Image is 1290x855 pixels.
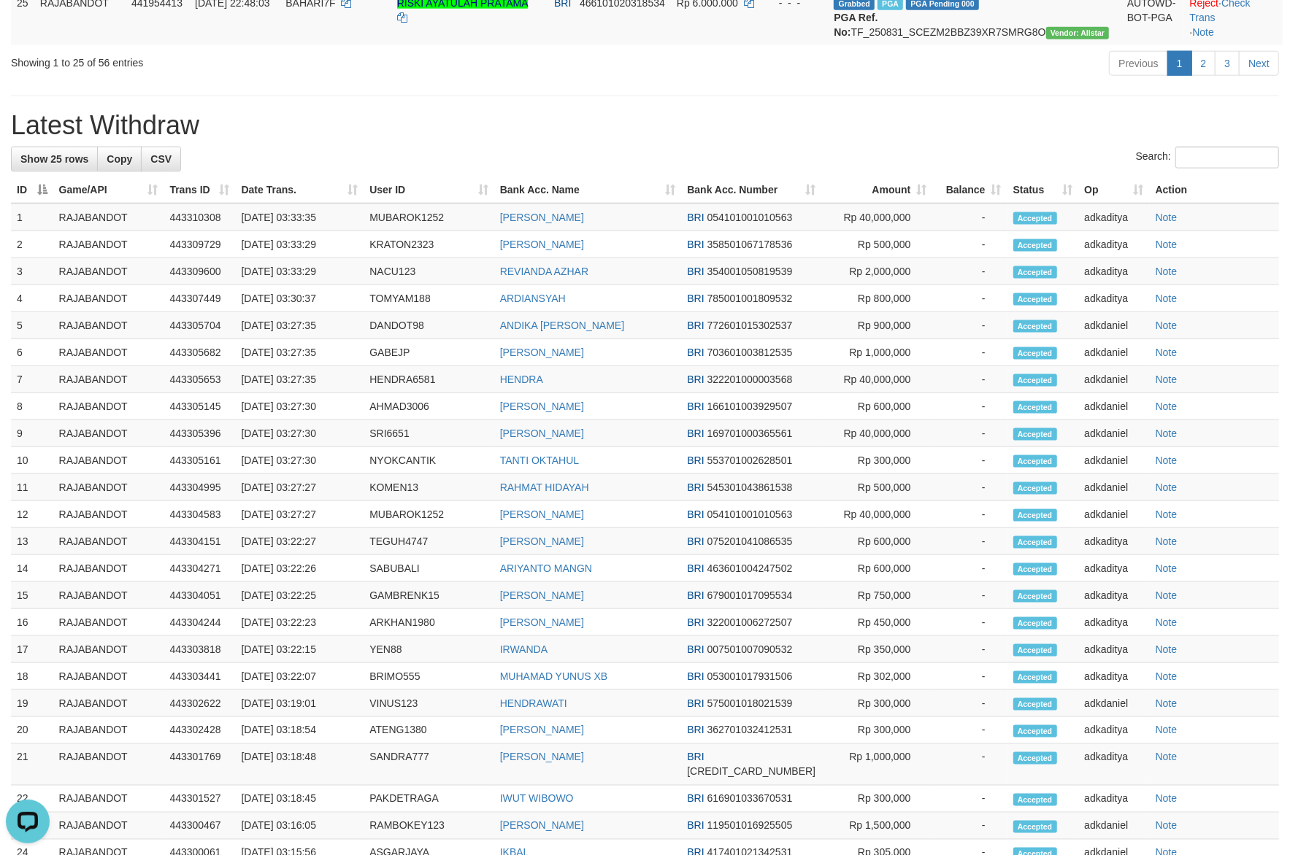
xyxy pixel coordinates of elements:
span: BRI [687,589,704,601]
td: GABEJP [364,339,494,366]
td: Rp 900,000 [821,312,932,339]
td: RAJABANDOT [53,366,164,393]
td: 14 [11,555,53,582]
td: [DATE] 03:33:29 [236,258,364,285]
a: 1 [1167,51,1192,76]
a: [PERSON_NAME] [500,724,584,736]
td: NYOKCANTIK [364,447,494,474]
td: - [932,258,1007,285]
td: 443309729 [164,231,235,258]
span: BRI [687,535,704,547]
td: 10 [11,447,53,474]
td: [DATE] 03:22:23 [236,609,364,636]
a: HENDRA [500,374,543,385]
a: Note [1156,793,1178,805]
td: RAJABANDOT [53,393,164,420]
a: Note [1156,320,1178,331]
a: HENDRAWATI [500,697,567,709]
a: IRWANDA [500,643,548,655]
th: Date Trans.: activate to sort column ascending [236,177,364,204]
td: - [932,366,1007,393]
a: 3 [1215,51,1240,76]
td: MUBAROK1252 [364,204,494,231]
th: Action [1150,177,1279,204]
span: Copy 703601003812535 to clipboard [707,347,793,358]
td: RAJABANDOT [53,663,164,690]
td: - [932,609,1007,636]
td: Rp 800,000 [821,285,932,312]
td: Rp 450,000 [821,609,932,636]
span: BRI [687,454,704,466]
span: BRI [687,293,704,304]
td: Rp 500,000 [821,231,932,258]
th: Bank Acc. Name: activate to sort column ascending [494,177,682,204]
span: Vendor URL: https://secure31.1velocity.biz [1046,27,1110,39]
td: 16 [11,609,53,636]
a: [PERSON_NAME] [500,616,584,628]
td: - [932,339,1007,366]
span: BRI [687,320,704,331]
span: Accepted [1013,293,1057,306]
a: Note [1156,239,1178,250]
td: RAJABANDOT [53,636,164,663]
td: BRIMO555 [364,663,494,690]
span: Show 25 rows [20,153,88,165]
td: Rp 600,000 [821,528,932,555]
a: [PERSON_NAME] [500,535,584,547]
td: - [932,447,1007,474]
th: ID: activate to sort column descending [11,177,53,204]
td: VINUS123 [364,690,494,717]
td: 443305653 [164,366,235,393]
td: GAMBRENK15 [364,582,494,609]
a: Note [1156,293,1178,304]
td: - [932,555,1007,582]
td: - [932,312,1007,339]
td: TOMYAM188 [364,285,494,312]
button: Open LiveChat chat widget [6,6,50,50]
span: Copy 785001001809532 to clipboard [707,293,793,304]
a: Note [1156,589,1178,601]
span: BRI [687,212,704,223]
td: Rp 40,000,000 [821,366,932,393]
span: Accepted [1013,428,1057,441]
span: Copy 322201000003568 to clipboard [707,374,793,385]
td: adkaditya [1078,609,1149,636]
th: Op: activate to sort column ascending [1078,177,1149,204]
td: [DATE] 03:22:15 [236,636,364,663]
td: RAJABANDOT [53,312,164,339]
a: CSV [141,147,181,171]
span: Accepted [1013,347,1057,360]
span: BRI [687,401,704,412]
td: adkaditya [1078,555,1149,582]
td: adkdaniel [1078,501,1149,528]
a: Note [1192,26,1214,38]
span: BRI [687,239,704,250]
td: 443302622 [164,690,235,717]
span: Copy 166101003929507 to clipboard [707,401,793,412]
td: [DATE] 03:19:01 [236,690,364,717]
span: BRI [687,508,704,520]
td: 443304151 [164,528,235,555]
td: adkaditya [1078,231,1149,258]
span: Accepted [1013,671,1057,684]
td: [DATE] 03:27:30 [236,420,364,447]
td: 5 [11,312,53,339]
td: Rp 300,000 [821,447,932,474]
td: adkdaniel [1078,339,1149,366]
span: Accepted [1013,563,1057,576]
td: [DATE] 03:27:35 [236,366,364,393]
td: - [932,393,1007,420]
a: Note [1156,481,1178,493]
span: Copy 553701002628501 to clipboard [707,454,793,466]
span: Accepted [1013,509,1057,522]
td: HENDRA6581 [364,366,494,393]
td: 443304244 [164,609,235,636]
a: [PERSON_NAME] [500,239,584,250]
span: Accepted [1013,266,1057,279]
a: Note [1156,454,1178,466]
span: BRI [687,427,704,439]
td: RAJABANDOT [53,447,164,474]
td: RAJABANDOT [53,609,164,636]
th: Game/API: activate to sort column ascending [53,177,164,204]
td: - [932,204,1007,231]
